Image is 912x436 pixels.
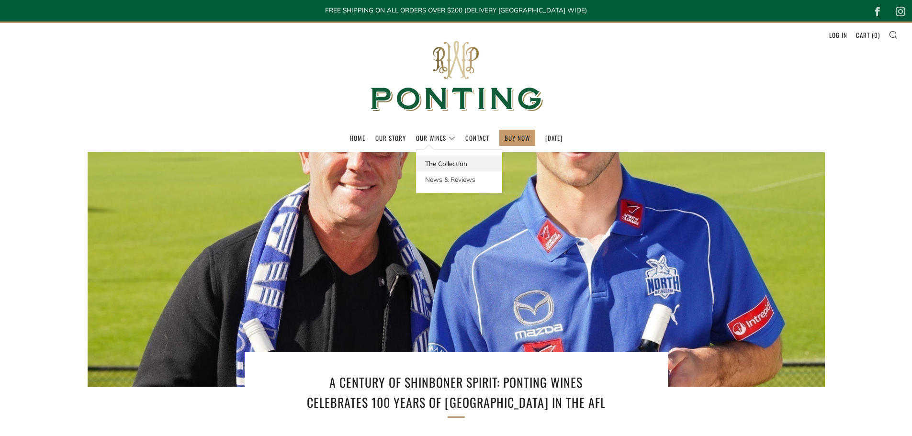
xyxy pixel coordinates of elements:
a: Cart (0) [856,27,880,43]
a: Log in [829,27,847,43]
a: Contact [465,130,489,145]
a: [DATE] [545,130,563,145]
span: 0 [874,30,878,40]
a: Our Story [375,130,406,145]
img: Ponting Wines [360,23,552,130]
a: The Collection [417,156,502,171]
h1: A Century of Shinboner Spirit: Ponting Wines Celebrates 100 Years of [GEOGRAPHIC_DATA] in the AFL [298,372,614,412]
a: BUY NOW [505,130,530,145]
a: Home [350,130,365,145]
a: Our Wines [416,130,455,145]
a: News & Reviews [417,171,502,187]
